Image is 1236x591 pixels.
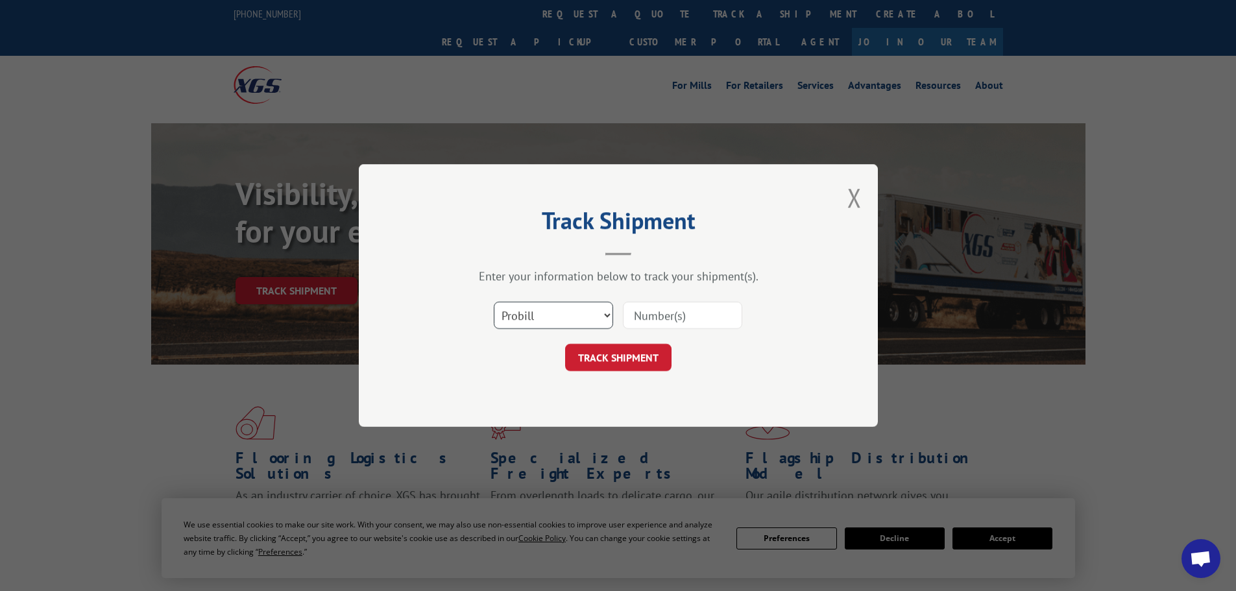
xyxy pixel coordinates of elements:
[424,211,813,236] h2: Track Shipment
[847,180,862,215] button: Close modal
[565,344,672,371] button: TRACK SHIPMENT
[1181,539,1220,578] div: Open chat
[424,269,813,283] div: Enter your information below to track your shipment(s).
[623,302,742,329] input: Number(s)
